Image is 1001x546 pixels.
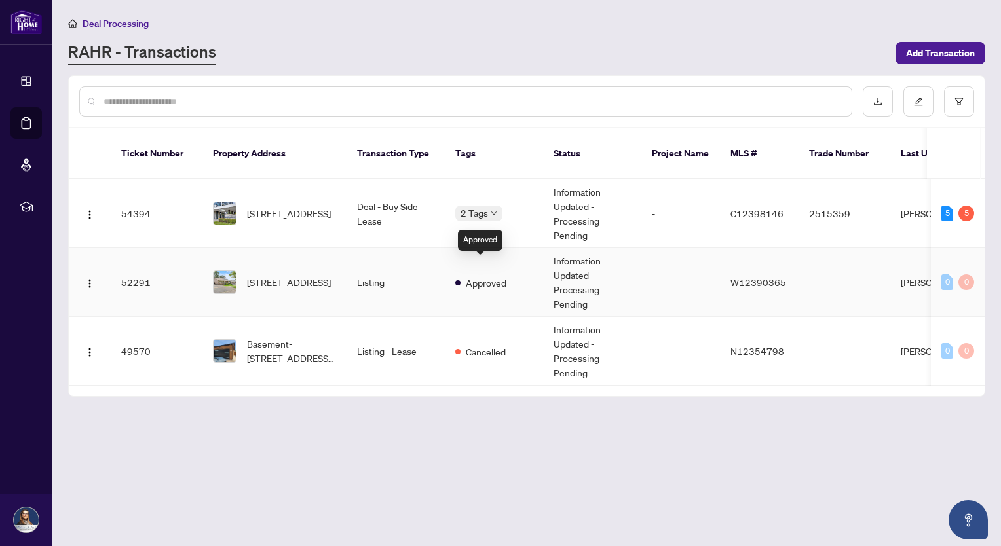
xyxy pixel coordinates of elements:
td: - [641,179,720,248]
td: 52291 [111,248,202,317]
img: Profile Icon [14,507,39,532]
div: 0 [941,274,953,290]
span: Basement-[STREET_ADDRESS][PERSON_NAME] [247,337,336,365]
span: home [68,19,77,28]
td: - [799,248,890,317]
td: - [641,248,720,317]
img: thumbnail-img [214,271,236,293]
span: down [491,210,497,217]
span: edit [914,97,923,106]
a: RAHR - Transactions [68,41,216,65]
td: Listing - Lease [347,317,445,386]
span: 2 Tags [461,206,488,221]
button: Logo [79,340,100,361]
td: Information Updated - Processing Pending [543,317,641,386]
th: Trade Number [799,128,890,179]
td: Listing [347,248,445,317]
td: 49570 [111,317,202,386]
td: - [641,317,720,386]
button: download [863,86,893,117]
td: Information Updated - Processing Pending [543,248,641,317]
td: [PERSON_NAME] [890,179,989,248]
img: thumbnail-img [214,202,236,225]
div: 0 [941,343,953,359]
button: Logo [79,203,100,224]
img: Logo [85,278,95,289]
span: W12390365 [730,276,786,288]
img: Logo [85,209,95,220]
th: Tags [445,128,543,179]
span: Approved [466,276,506,290]
button: Add Transaction [896,42,985,64]
div: 0 [958,343,974,359]
td: [PERSON_NAME] [890,317,989,386]
div: Approved [458,230,502,251]
span: N12354798 [730,345,784,357]
td: 54394 [111,179,202,248]
img: Logo [85,347,95,357]
div: 5 [941,206,953,221]
td: [PERSON_NAME] [890,248,989,317]
button: Logo [79,272,100,293]
button: filter [944,86,974,117]
button: Open asap [949,500,988,539]
span: C12398146 [730,208,784,219]
td: - [799,317,890,386]
img: thumbnail-img [214,340,236,362]
span: Deal Processing [83,18,149,29]
th: MLS # [720,128,799,179]
th: Transaction Type [347,128,445,179]
th: Property Address [202,128,347,179]
td: Information Updated - Processing Pending [543,179,641,248]
button: edit [903,86,934,117]
th: Ticket Number [111,128,202,179]
span: Add Transaction [906,43,975,64]
th: Project Name [641,128,720,179]
span: Cancelled [466,344,506,359]
th: Status [543,128,641,179]
th: Last Updated By [890,128,989,179]
td: 2515359 [799,179,890,248]
span: download [873,97,882,106]
span: filter [954,97,964,106]
div: 0 [958,274,974,290]
div: 5 [958,206,974,221]
span: [STREET_ADDRESS] [247,206,331,221]
span: [STREET_ADDRESS] [247,275,331,289]
img: logo [10,10,42,34]
td: Deal - Buy Side Lease [347,179,445,248]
